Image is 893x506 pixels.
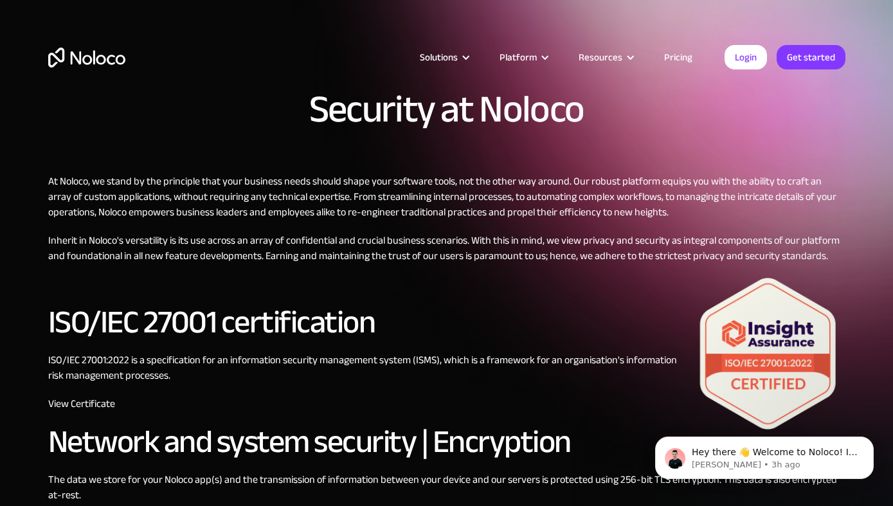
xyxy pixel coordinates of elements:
[48,233,845,264] p: Inherit in Noloco's versatility is its use across an array of confidential and crucial business s...
[309,90,584,129] h1: Security at Noloco
[563,49,648,66] div: Resources
[48,276,845,292] p: ‍
[483,49,563,66] div: Platform
[420,49,458,66] div: Solutions
[579,49,622,66] div: Resources
[636,410,893,500] iframe: Intercom notifications message
[48,174,845,220] p: At Noloco, we stand by the principle that your business needs should shape your software tools, n...
[725,45,767,69] a: Login
[48,352,845,383] p: ISO/IEC 27001:2022 is a specification for an information security management system (ISMS), which...
[500,49,537,66] div: Platform
[48,472,845,503] p: The data we store for your Noloco app(s) and the transmission of information between your device ...
[777,45,845,69] a: Get started
[48,305,845,339] h2: ISO/IEC 27001 certification
[48,424,845,459] h2: Network and system security | Encryption
[48,48,125,68] a: home
[404,49,483,66] div: Solutions
[648,49,708,66] a: Pricing
[48,394,115,413] a: View Certificate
